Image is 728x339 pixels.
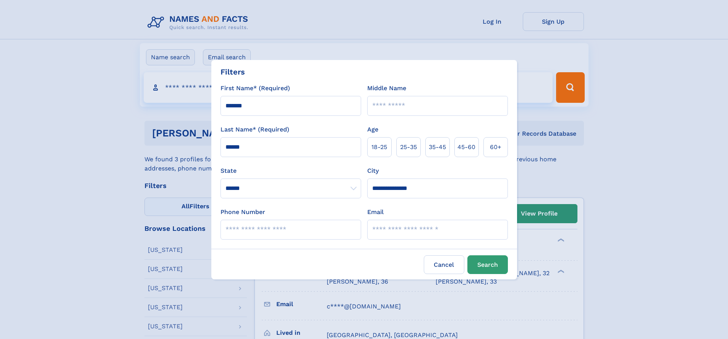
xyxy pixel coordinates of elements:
[429,143,446,152] span: 35‑45
[371,143,387,152] span: 18‑25
[221,125,289,134] label: Last Name* (Required)
[367,84,406,93] label: Middle Name
[221,166,361,175] label: State
[490,143,501,152] span: 60+
[367,166,379,175] label: City
[457,143,475,152] span: 45‑60
[221,66,245,78] div: Filters
[221,84,290,93] label: First Name* (Required)
[367,125,378,134] label: Age
[221,208,265,217] label: Phone Number
[467,255,508,274] button: Search
[367,208,384,217] label: Email
[400,143,417,152] span: 25‑35
[424,255,464,274] label: Cancel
